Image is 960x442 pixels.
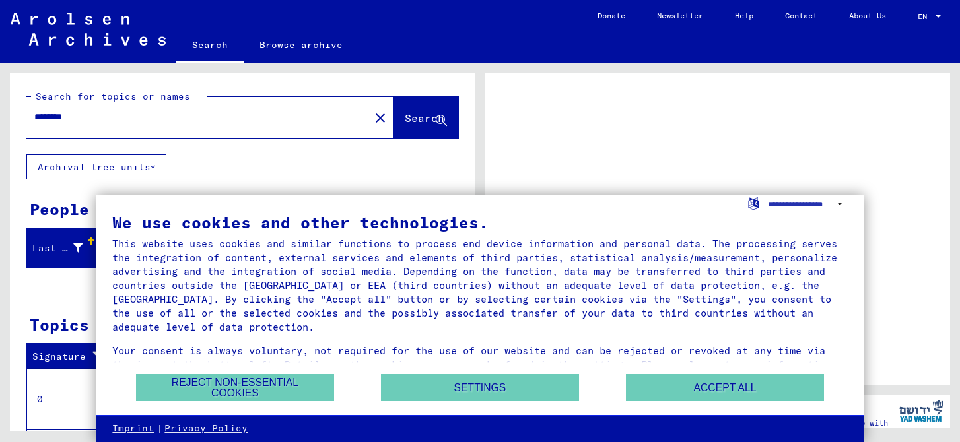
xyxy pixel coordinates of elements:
[918,12,932,21] span: EN
[626,374,824,401] button: Accept all
[372,110,388,126] mat-icon: close
[32,350,108,363] div: Signature
[32,346,121,367] div: Signature
[176,29,244,63] a: Search
[112,214,847,230] div: We use cookies and other technologies.
[30,313,89,336] div: Topics
[405,111,444,125] span: Search
[394,97,458,138] button: Search
[112,422,154,435] a: Imprint
[136,374,334,401] button: Reject non-essential cookies
[897,395,946,427] img: yv_logo.png
[32,237,99,259] div: Last Name
[32,241,83,255] div: Last Name
[367,104,394,131] button: Clear
[11,13,166,46] img: Arolsen_neg.svg
[36,90,190,102] mat-label: Search for topics or names
[26,154,166,179] button: Archival tree units
[112,344,847,385] div: Your consent is always voluntary, not required for the use of our website and can be rejected or ...
[27,230,96,267] mat-header-cell: Last Name
[381,374,579,401] button: Settings
[244,29,359,61] a: Browse archive
[164,422,248,435] a: Privacy Policy
[27,369,118,429] td: 0
[112,237,847,334] div: This website uses cookies and similar functions to process end device information and personal da...
[30,197,89,221] div: People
